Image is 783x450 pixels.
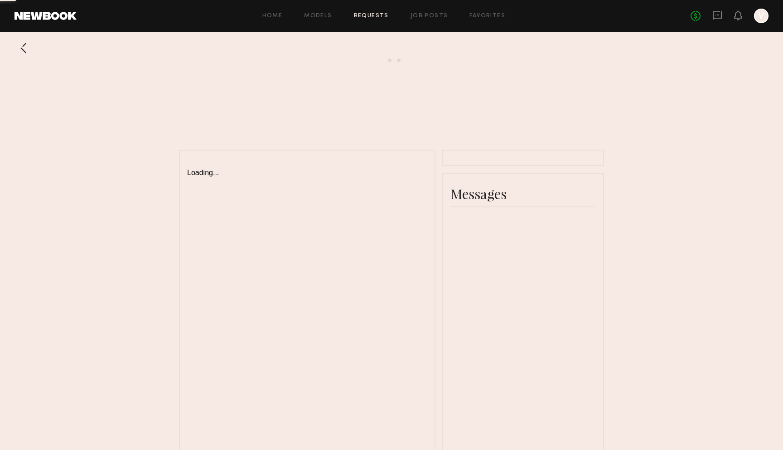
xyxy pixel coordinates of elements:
[262,13,283,19] a: Home
[187,158,427,177] div: Loading...
[354,13,389,19] a: Requests
[469,13,505,19] a: Favorites
[450,185,596,203] div: Messages
[304,13,332,19] a: Models
[411,13,448,19] a: Job Posts
[754,9,768,23] a: V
